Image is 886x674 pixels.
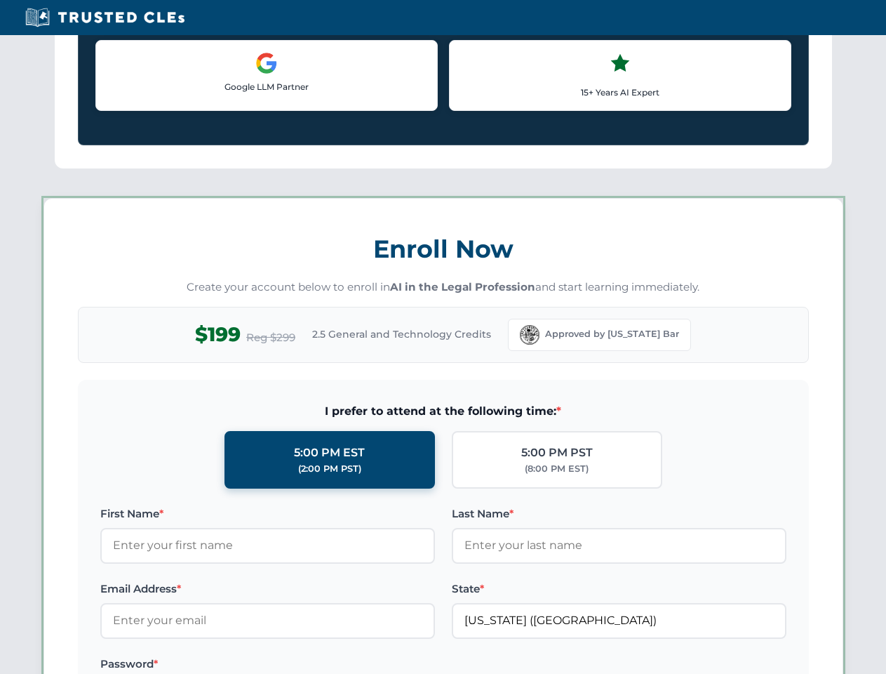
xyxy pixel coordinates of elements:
span: Approved by [US_STATE] Bar [545,327,679,341]
label: State [452,581,786,597]
span: $199 [195,319,241,350]
label: Email Address [100,581,435,597]
input: Florida (FL) [452,603,786,638]
p: Create your account below to enroll in and start learning immediately. [78,279,809,296]
div: (8:00 PM EST) [525,462,589,476]
img: Google [255,52,278,74]
label: Password [100,656,435,673]
input: Enter your last name [452,528,786,563]
span: 2.5 General and Technology Credits [312,326,491,342]
p: 15+ Years AI Expert [461,86,779,99]
input: Enter your email [100,603,435,638]
label: First Name [100,505,435,522]
img: Florida Bar [520,325,539,345]
div: 5:00 PM PST [521,444,593,462]
p: Google LLM Partner [107,80,426,93]
img: Trusted CLEs [21,7,189,28]
div: (2:00 PM PST) [298,462,361,476]
input: Enter your first name [100,528,435,563]
h3: Enroll Now [78,227,809,271]
label: Last Name [452,505,786,522]
span: I prefer to attend at the following time: [100,402,786,421]
span: Reg $299 [246,329,295,346]
strong: AI in the Legal Profession [390,280,535,293]
div: 5:00 PM EST [294,444,365,462]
